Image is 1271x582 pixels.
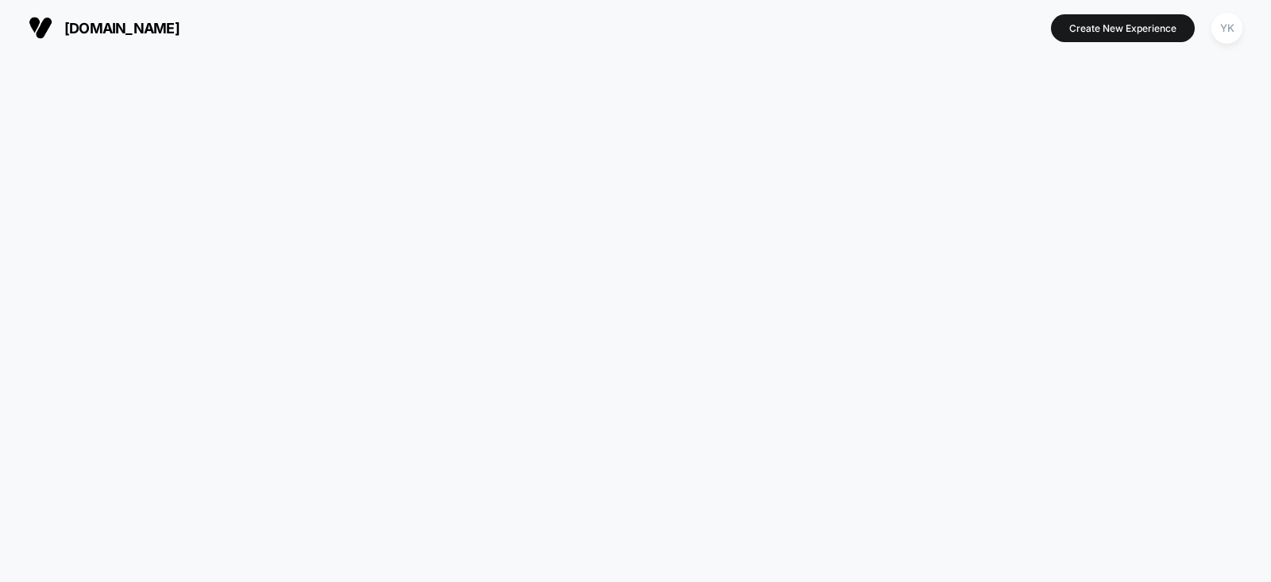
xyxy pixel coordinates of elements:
[1051,14,1195,42] button: Create New Experience
[29,16,52,40] img: Visually logo
[1211,13,1242,44] div: YK
[1207,12,1247,45] button: YK
[64,20,180,37] span: [DOMAIN_NAME]
[24,15,184,41] button: [DOMAIN_NAME]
